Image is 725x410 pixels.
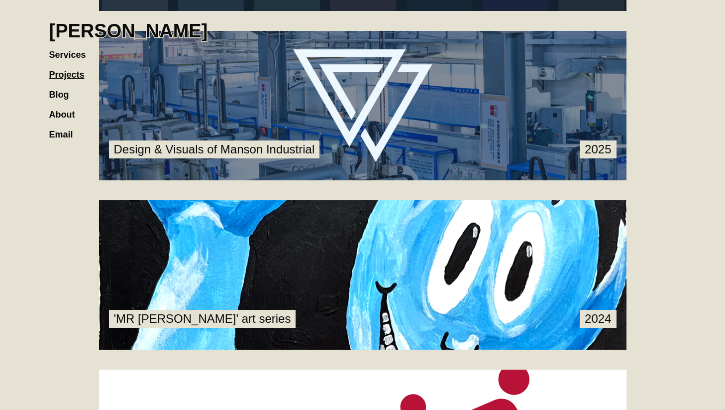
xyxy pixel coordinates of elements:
a: Email [49,120,83,139]
h1: [PERSON_NAME] [49,20,208,42]
a: Blog [49,80,79,100]
a: About [49,100,85,120]
a: home [49,10,208,42]
a: Projects [49,60,95,80]
a: Services [49,40,96,60]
